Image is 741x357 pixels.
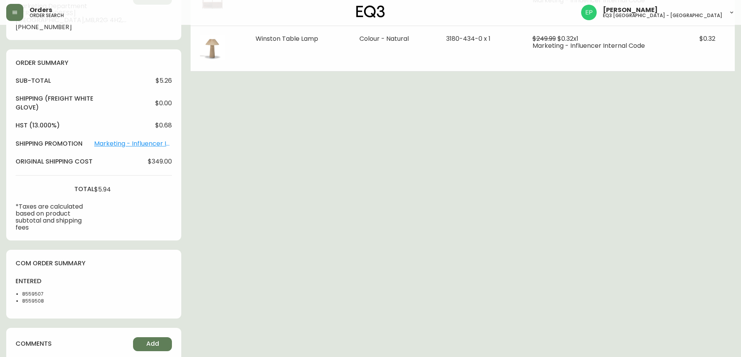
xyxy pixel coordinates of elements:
span: Add [146,340,159,348]
span: $0.00 [155,100,172,107]
span: $5.26 [156,77,172,84]
h4: total [74,185,94,193]
span: [PHONE_NUMBER] [16,24,130,31]
h4: entered [16,277,61,286]
span: Winston Table Lamp [256,34,318,43]
a: Marketing - Influencer Internal Code [94,140,172,147]
li: Colour - Natural [359,35,427,42]
h4: Shipping ( Freight White Glove ) [16,94,94,112]
span: $0.32 x 1 [557,34,578,43]
h4: order summary [16,59,172,67]
span: $249.99 [533,34,556,43]
img: logo [356,5,385,18]
h5: eq3 [GEOGRAPHIC_DATA] - [GEOGRAPHIC_DATA] [603,13,722,18]
button: Add [133,337,172,351]
h4: shipping promotion [16,139,82,148]
img: 1cfec47d-16c7-4fbd-82a9-28d1baf67339Optional[winston-table-lamp].jpg [200,35,225,60]
li: 8559508 [22,298,61,305]
span: $349.00 [148,158,172,165]
span: [PERSON_NAME] [603,7,658,13]
span: $5.94 [94,186,111,193]
h5: order search [30,13,64,18]
span: 3180-434-0 x 1 [446,34,490,43]
span: $0.68 [155,122,172,129]
li: 8559507 [22,291,61,298]
span: $0.32 [699,34,715,43]
span: Marketing - Influencer Internal Code [533,41,645,50]
h4: comments [16,340,52,348]
img: edb0eb29d4ff191ed42d19acdf48d771 [581,5,597,20]
h4: com order summary [16,259,172,268]
h4: sub-total [16,77,51,85]
p: *Taxes are calculated based on product subtotal and shipping fees [16,203,94,231]
span: Orders [30,7,52,13]
h4: hst (13.000%) [16,121,60,130]
h4: original shipping cost [16,157,93,166]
